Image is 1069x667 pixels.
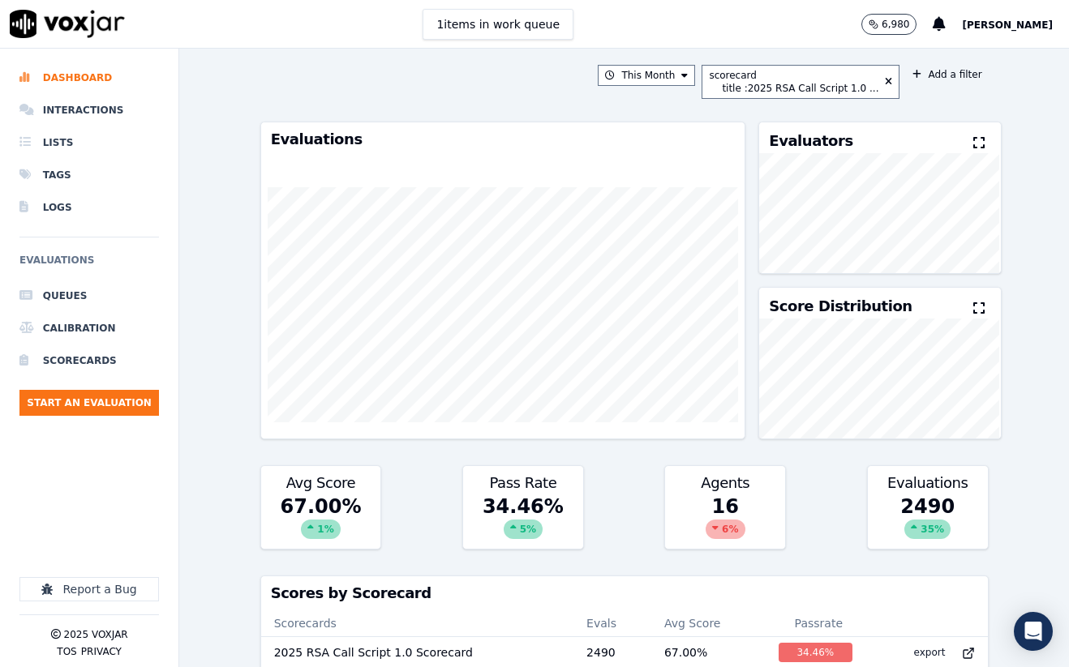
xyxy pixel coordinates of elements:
button: scorecard title :2025 RSA Call Script 1.0 ... [702,65,899,99]
button: Start an Evaluation [19,390,159,416]
div: scorecard [709,69,878,82]
button: 6,980 [861,14,933,35]
button: 1items in work queue [423,9,573,40]
div: 34.46 % [463,494,583,549]
div: 67.00 % [261,494,381,549]
th: Evals [573,610,651,636]
div: title : 2025 RSA Call Script 1.0 ... [722,82,878,95]
button: export [901,639,959,665]
h3: Avg Score [271,476,371,490]
a: Calibration [19,312,159,344]
div: Open Intercom Messenger [1014,612,1053,651]
a: Scorecards [19,344,159,377]
h3: Scores by Scorecard [271,586,978,601]
h3: Evaluations [878,476,978,490]
h3: Agents [675,476,775,490]
button: [PERSON_NAME] [962,15,1069,34]
div: 5 % [504,519,543,539]
th: Avg Score [651,610,766,636]
div: 1 % [301,519,340,539]
a: Lists [19,126,159,159]
img: voxjar logo [10,10,125,38]
a: Tags [19,159,159,191]
span: [PERSON_NAME] [962,19,1053,31]
div: 16 [665,494,785,549]
p: 6,980 [882,18,909,31]
button: Add a filter [906,65,988,84]
h3: Evaluators [769,134,852,148]
th: Scorecards [261,610,573,636]
div: 34.46 % [779,643,852,662]
a: Queues [19,280,159,312]
button: TOS [57,645,76,658]
h3: Score Distribution [769,299,912,314]
a: Logs [19,191,159,224]
div: 2490 [868,494,988,549]
a: Dashboard [19,62,159,94]
button: This Month [598,65,695,86]
h3: Evaluations [271,132,736,147]
button: Privacy [81,645,122,658]
h6: Evaluations [19,250,159,280]
a: Interactions [19,94,159,126]
button: Report a Bug [19,577,159,601]
p: 2025 Voxjar [64,628,128,641]
div: 35 % [904,519,951,539]
th: Passrate [766,610,871,636]
div: 6 % [706,519,745,539]
h3: Pass Rate [473,476,573,490]
button: 6,980 [861,14,917,35]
